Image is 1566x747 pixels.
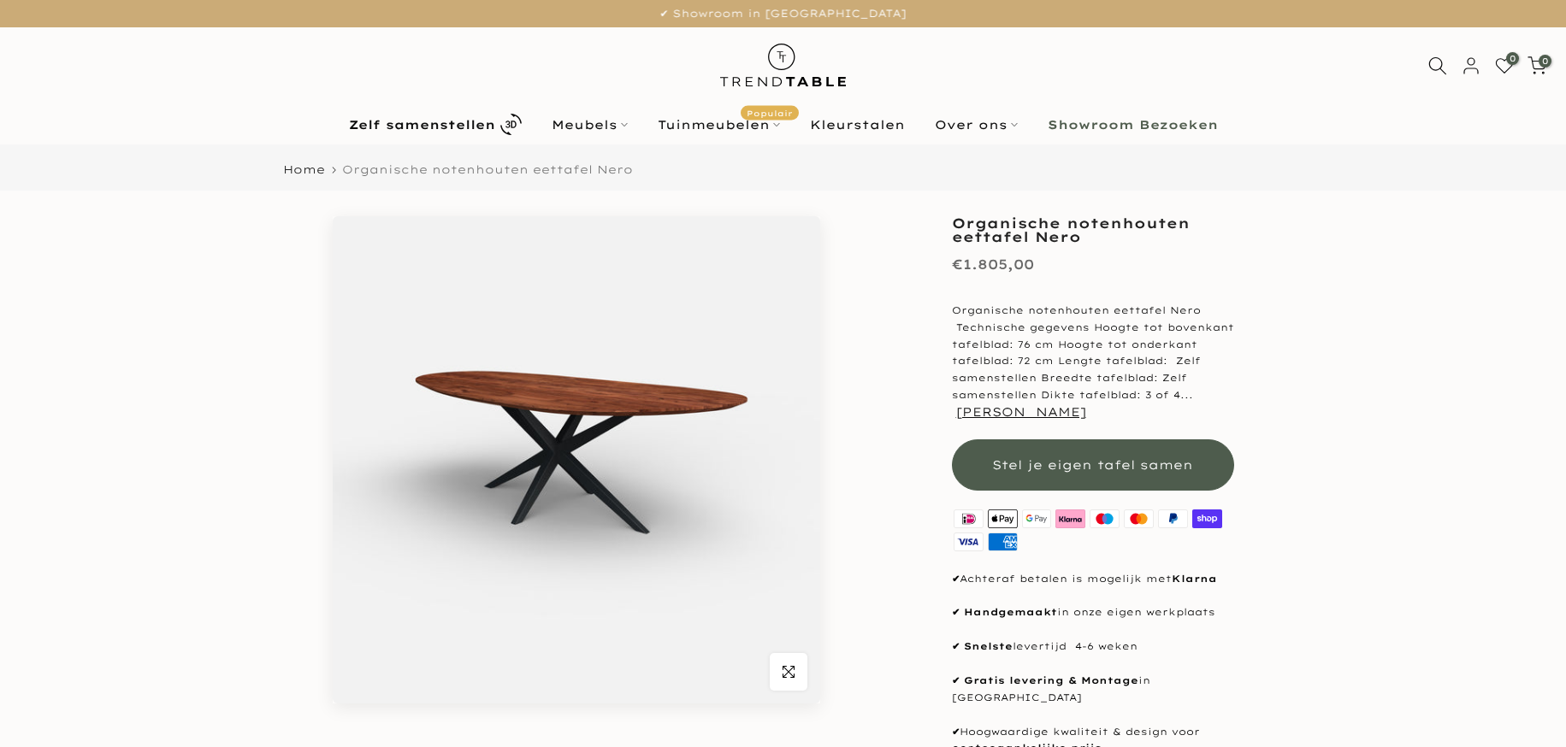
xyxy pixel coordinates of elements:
img: american express [985,531,1019,554]
img: shopify pay [1190,508,1224,531]
strong: Klarna [1172,573,1217,585]
strong: Handgemaakt [964,606,1057,618]
p: in [GEOGRAPHIC_DATA] [952,673,1234,707]
strong: ✔ [952,726,960,738]
a: Home [283,164,325,175]
button: [PERSON_NAME] [956,404,1086,420]
p: Organische notenhouten eettafel Nero Technische gegevens Hoogte tot bovenkant tafelblad: 76 cm Ho... [952,303,1234,422]
strong: Gratis levering & Montage [964,674,1138,686]
p: ✔ Showroom in [GEOGRAPHIC_DATA] [21,4,1545,23]
p: in onze eigen werkplaats [952,604,1234,621]
button: Stel je eigen tafel samen [952,439,1234,491]
b: Showroom Bezoeken [1048,119,1218,131]
div: €1.805,00 [952,252,1034,277]
strong: ✔ [952,606,960,618]
strong: ✔ [952,640,960,652]
a: 0 [1495,56,1514,75]
p: Achteraf betalen is mogelijk met [952,571,1234,588]
p: levertijd 4-6 weken [952,638,1234,656]
img: maestro [1088,508,1122,531]
span: 0 [1506,52,1519,65]
a: 0 [1528,56,1546,75]
strong: ✔ [952,573,960,585]
a: Showroom Bezoeken [1032,115,1232,135]
b: Zelf samenstellen [349,119,495,131]
span: Organische notenhouten eettafel Nero [342,162,633,176]
strong: Snelste [964,640,1013,652]
span: Populair [741,105,799,120]
span: 0 [1539,55,1551,68]
strong: ✔ [952,674,960,686]
a: TuinmeubelenPopulair [642,115,795,135]
img: apple pay [985,508,1019,531]
h1: Organische notenhouten eettafel Nero [952,216,1234,244]
a: Meubels [536,115,642,135]
a: Over ons [919,115,1032,135]
img: trend-table [708,27,858,103]
img: master [1122,508,1156,531]
img: visa [952,531,986,554]
span: Stel je eigen tafel samen [992,457,1193,473]
a: Kleurstalen [795,115,919,135]
img: google pay [1019,508,1054,531]
img: paypal [1155,508,1190,531]
a: Zelf samenstellen [334,109,536,139]
img: klarna [1054,508,1088,531]
img: ideal [952,508,986,531]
